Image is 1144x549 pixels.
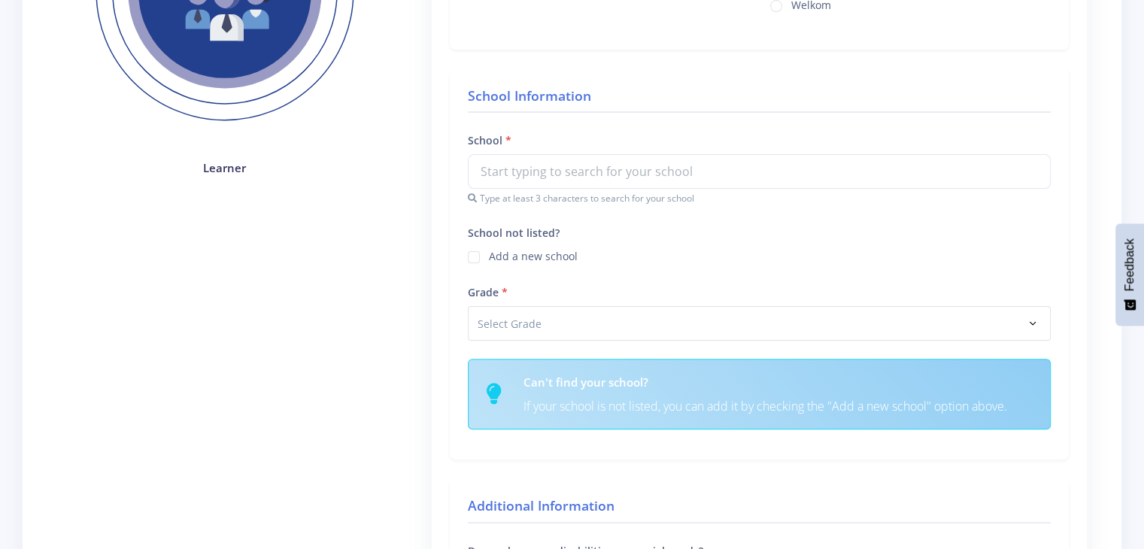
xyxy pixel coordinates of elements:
label: Add a new school [489,248,578,260]
h4: Learner [69,159,381,177]
h4: Additional Information [468,496,1051,523]
label: School not listed? [468,225,560,241]
h6: Can't find your school? [523,374,1032,391]
small: Type at least 3 characters to search for your school [468,192,1051,205]
label: Grade [468,284,508,300]
label: School [468,132,511,148]
p: If your school is not listed, you can add it by checking the "Add a new school" option above. [523,396,1032,417]
h4: School Information [468,86,1051,113]
span: Feedback [1123,238,1136,291]
button: Feedback - Show survey [1115,223,1144,326]
input: Start typing to search for your school [468,154,1051,189]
